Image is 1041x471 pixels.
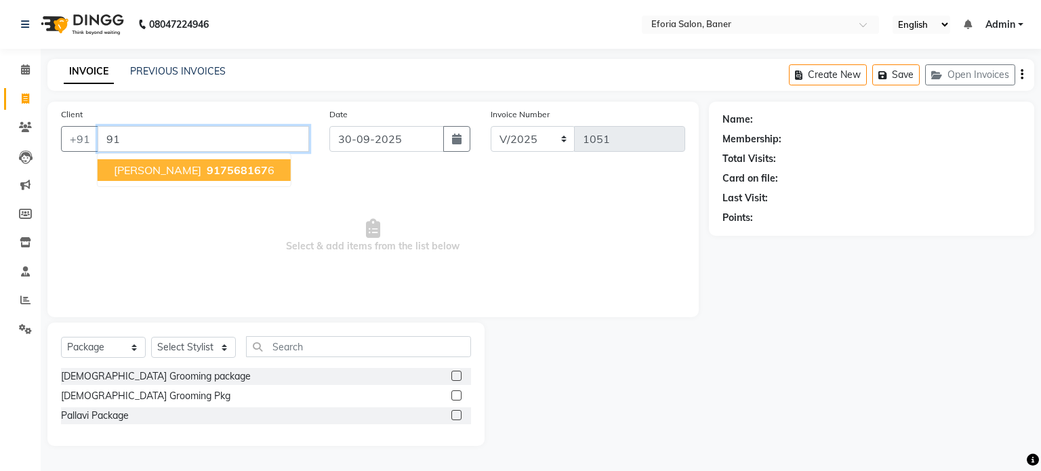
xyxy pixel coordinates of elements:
div: Pallavi Package [61,409,129,423]
a: PREVIOUS INVOICES [130,65,226,77]
img: logo [35,5,127,43]
div: Card on file: [722,171,778,186]
label: Date [329,108,348,121]
div: Membership: [722,132,781,146]
div: Points: [722,211,753,225]
div: Total Visits: [722,152,776,166]
label: Invoice Number [491,108,550,121]
a: INVOICE [64,60,114,84]
input: Search by Name/Mobile/Email/Code [98,126,309,152]
ngb-highlight: 6 [204,163,274,177]
b: 08047224946 [149,5,209,43]
input: Search [246,336,471,357]
span: [PERSON_NAME] [114,163,201,177]
span: Select & add items from the list below [61,168,685,304]
div: [DEMOGRAPHIC_DATA] Grooming package [61,369,251,384]
span: 917568167 [207,163,268,177]
div: Name: [722,112,753,127]
label: Client [61,108,83,121]
button: Save [872,64,920,85]
div: [DEMOGRAPHIC_DATA] Grooming Pkg [61,389,230,403]
button: Create New [789,64,867,85]
button: Open Invoices [925,64,1015,85]
button: +91 [61,126,99,152]
span: Admin [985,18,1015,32]
div: Last Visit: [722,191,768,205]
